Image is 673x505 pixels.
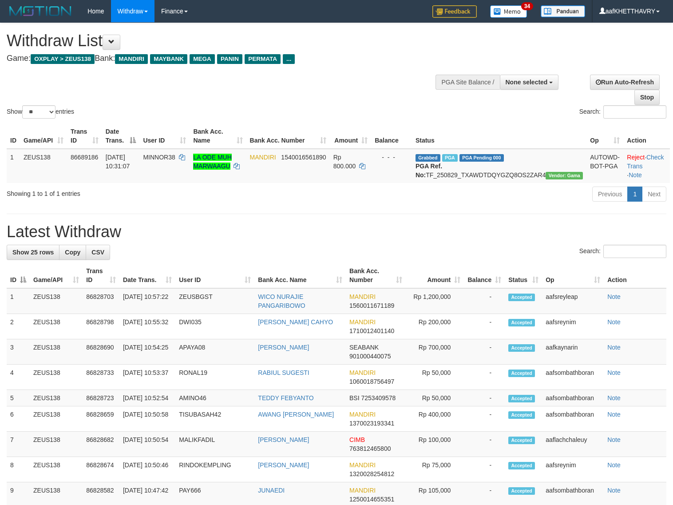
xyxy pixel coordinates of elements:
[349,394,360,402] span: BSI
[406,288,464,314] td: Rp 1,200,000
[586,149,623,183] td: AUTOWD-BOT-PGA
[30,314,83,339] td: ZEUS138
[7,223,666,241] h1: Latest Withdraw
[86,245,110,260] a: CSV
[119,339,175,365] td: [DATE] 10:54:25
[258,411,334,418] a: AWANG [PERSON_NAME]
[83,288,119,314] td: 86828703
[175,432,254,457] td: MALIKFADIL
[175,457,254,482] td: RINDOKEMPLING
[349,461,376,469] span: MANDIRI
[406,365,464,390] td: Rp 50,000
[258,318,333,326] a: [PERSON_NAME] CAHYO
[349,445,391,452] span: Copy 763812465800 to clipboard
[406,457,464,482] td: Rp 75,000
[83,390,119,406] td: 86828723
[375,153,408,162] div: - - -
[12,249,54,256] span: Show 25 rows
[642,187,666,202] a: Next
[607,344,621,351] a: Note
[150,54,187,64] span: MAYBANK
[371,123,412,149] th: Balance
[119,314,175,339] td: [DATE] 10:55:32
[7,339,30,365] td: 3
[139,123,190,149] th: User ID: activate to sort column ascending
[607,293,621,300] a: Note
[349,420,394,427] span: Copy 1370023193341 to clipboard
[283,54,295,64] span: ...
[119,288,175,314] td: [DATE] 10:57:22
[7,457,30,482] td: 8
[7,245,59,260] a: Show 25 rows
[7,406,30,432] td: 6
[119,390,175,406] td: [DATE] 10:52:54
[604,263,666,288] th: Action
[7,365,30,390] td: 4
[190,54,215,64] span: MEGA
[333,154,356,170] span: Rp 800.000
[506,79,548,86] span: None selected
[349,327,394,334] span: Copy 1710012401140 to clipboard
[245,54,281,64] span: PERMATA
[30,457,83,482] td: ZEUS138
[412,149,586,183] td: TF_250829_TXAWDTDQYGZQ8OS2ZAR4
[416,163,442,179] b: PGA Ref. No:
[406,339,464,365] td: Rp 700,000
[349,369,376,376] span: MANDIRI
[349,293,376,300] span: MANDIRI
[629,171,642,179] a: Note
[607,411,621,418] a: Note
[175,288,254,314] td: ZEUSBGST
[542,263,604,288] th: Op: activate to sort column ascending
[508,462,535,469] span: Accepted
[175,406,254,432] td: TISUBASAH42
[91,249,104,256] span: CSV
[406,406,464,432] td: Rp 400,000
[349,487,376,494] span: MANDIRI
[31,54,95,64] span: OXPLAY > ZEUS138
[7,390,30,406] td: 5
[258,436,309,443] a: [PERSON_NAME]
[349,353,391,360] span: Copy 901000440075 to clipboard
[258,369,309,376] a: RABIUL SUGESTI
[521,2,533,10] span: 34
[83,314,119,339] td: 86828798
[258,461,309,469] a: [PERSON_NAME]
[349,302,394,309] span: Copy 1560011671189 to clipboard
[83,457,119,482] td: 86828674
[7,432,30,457] td: 7
[592,187,628,202] a: Previous
[542,339,604,365] td: aafkaynarin
[7,123,20,149] th: ID
[464,390,505,406] td: -
[579,245,666,258] label: Search:
[590,75,660,90] a: Run Auto-Refresh
[464,288,505,314] td: -
[102,123,140,149] th: Date Trans.: activate to sort column descending
[464,365,505,390] td: -
[83,365,119,390] td: 86828733
[627,187,642,202] a: 1
[175,390,254,406] td: AMINO46
[246,123,330,149] th: Bank Acc. Number: activate to sort column ascending
[459,154,504,162] span: PGA Pending
[65,249,80,256] span: Copy
[71,154,98,161] span: 86689186
[7,105,74,119] label: Show entries
[406,314,464,339] td: Rp 200,000
[542,288,604,314] td: aafsreyleap
[603,245,666,258] input: Search:
[464,457,505,482] td: -
[442,154,458,162] span: Marked by aafkaynarin
[254,263,346,288] th: Bank Acc. Name: activate to sort column ascending
[119,263,175,288] th: Date Trans.: activate to sort column ascending
[119,457,175,482] td: [DATE] 10:50:46
[541,5,585,17] img: panduan.png
[346,263,406,288] th: Bank Acc. Number: activate to sort column ascending
[623,149,670,183] td: · ·
[464,406,505,432] td: -
[119,365,175,390] td: [DATE] 10:53:37
[542,314,604,339] td: aafsreynim
[508,437,535,444] span: Accepted
[406,432,464,457] td: Rp 100,000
